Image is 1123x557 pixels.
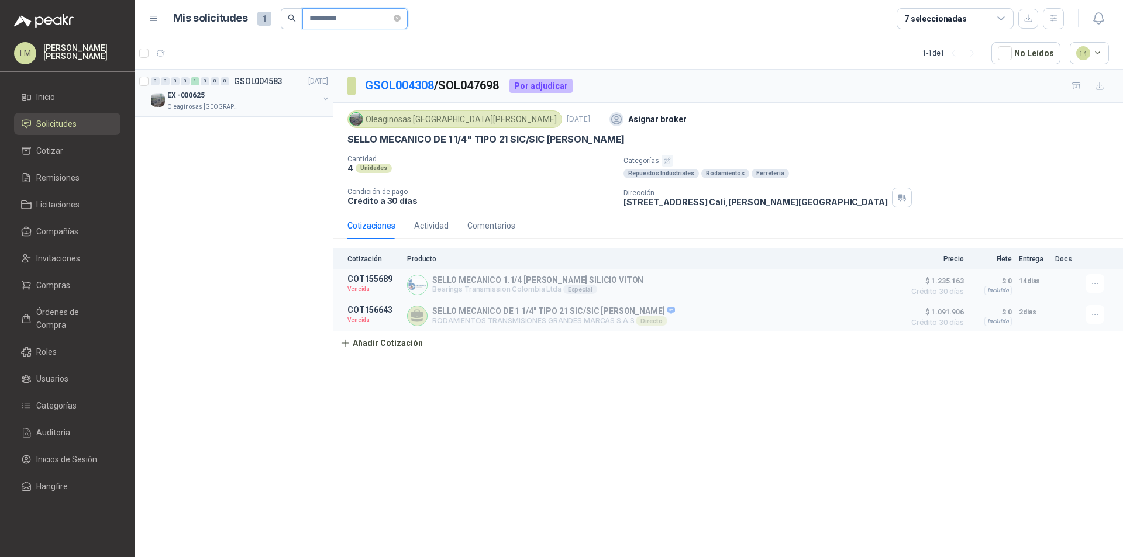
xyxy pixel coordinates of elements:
p: Entrega [1019,255,1048,263]
span: Compañías [36,225,78,238]
p: [DATE] [567,114,590,125]
div: Actividad [414,219,449,232]
a: 0 0 0 0 1 0 0 0 GSOL004583[DATE] Company LogoEX -000625Oleaginosas [GEOGRAPHIC_DATA][PERSON_NAME] [151,74,330,112]
p: 4 [347,163,353,173]
div: Rodamientos [701,169,749,178]
p: / SOL047698 [365,77,500,95]
a: Hangfire [14,475,120,497]
p: Oleaginosas [GEOGRAPHIC_DATA][PERSON_NAME] [167,102,241,112]
div: Repuestos Industriales [623,169,699,178]
div: Oleaginosas [GEOGRAPHIC_DATA][PERSON_NAME] [347,110,562,128]
div: Cotizaciones [347,219,395,232]
span: Cotizar [36,144,63,157]
p: $ 0 [971,305,1012,319]
div: Incluido [984,286,1012,295]
p: SELLO MECANICO DE 1 1/4" TIPO 21 SIC/SIC [PERSON_NAME] [432,306,675,317]
span: Inicios de Sesión [36,453,97,466]
span: search [288,14,296,22]
div: 0 [161,77,170,85]
button: No Leídos [991,42,1060,64]
span: $ 1.235.163 [905,274,964,288]
p: 14 días [1019,274,1048,288]
p: $ 0 [971,274,1012,288]
span: Categorías [36,399,77,412]
p: Flete [971,255,1012,263]
p: GSOL004583 [234,77,283,85]
div: 1 [191,77,199,85]
div: 0 [171,77,180,85]
p: Condición de pago [347,188,614,196]
p: EX -000625 [167,90,205,101]
button: 14 [1070,42,1110,64]
a: Auditoria [14,421,120,444]
div: 0 [201,77,209,85]
div: Comentarios [467,219,515,232]
p: Crédito a 30 días [347,196,614,206]
a: Compras [14,274,120,296]
a: Invitaciones [14,247,120,269]
img: Company Logo [151,93,165,107]
span: Inicio [36,91,55,103]
p: SELLO MECANICO DE 1 1/4" TIPO 21 SIC/SIC [PERSON_NAME] [347,133,625,146]
span: close-circle [394,15,401,22]
p: Docs [1055,255,1079,263]
div: Ferretería [752,169,789,178]
p: Producto [407,255,898,263]
a: Compañías [14,220,120,243]
div: Unidades [356,164,392,173]
img: Company Logo [350,113,363,126]
a: Solicitudes [14,113,120,135]
p: [DATE] [308,76,328,87]
div: 0 [181,77,190,85]
span: Licitaciones [36,198,80,211]
a: Inicio [14,86,120,108]
p: Vencida [347,283,400,295]
div: 0 [221,77,229,85]
p: [PERSON_NAME] [PERSON_NAME] [43,44,120,60]
a: GSOL004308 [365,78,434,92]
div: Incluido [984,317,1012,326]
a: Categorías [14,395,120,417]
span: Usuarios [36,372,68,385]
p: Dirección [623,189,888,197]
p: 2 días [1019,305,1048,319]
span: Hangfire [36,480,68,493]
p: COT155689 [347,274,400,283]
span: 1 [257,12,271,26]
span: $ 1.091.906 [905,305,964,319]
div: 0 [151,77,160,85]
span: close-circle [394,13,401,24]
h1: Mis solicitudes [173,10,248,27]
p: Vencida [347,314,400,326]
div: 0 [211,77,219,85]
img: Logo peakr [14,14,74,28]
div: LM [14,42,36,64]
p: [STREET_ADDRESS] Cali , [PERSON_NAME][GEOGRAPHIC_DATA] [623,197,888,207]
span: Órdenes de Compra [36,306,109,331]
button: Añadir Cotización [333,331,429,355]
p: Precio [905,255,964,263]
a: Roles [14,341,120,363]
a: Inicios de Sesión [14,448,120,470]
span: Crédito 30 días [905,288,964,295]
p: Cotización [347,255,400,263]
p: Bearings Transmission Colombia Ltda [432,285,643,294]
p: Cantidad [347,155,614,163]
span: Remisiones [36,171,80,184]
span: Auditoria [36,426,70,439]
img: Company Logo [408,275,427,295]
div: Especial [563,285,597,294]
p: COT156643 [347,305,400,314]
a: Remisiones [14,167,120,189]
div: 1 - 1 de 1 [922,44,982,63]
div: 7 seleccionadas [904,12,967,25]
span: Roles [36,345,57,358]
span: Solicitudes [36,117,77,130]
p: Categorías [623,155,1118,167]
a: Usuarios [14,368,120,390]
div: Directo [636,316,667,326]
div: Por adjudicar [509,79,573,93]
a: Licitaciones [14,193,120,216]
p: RODAMIENTOS TRANSMISIONES GRANDES MARCAS S.A.S [432,316,675,326]
span: Crédito 30 días [905,319,964,326]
